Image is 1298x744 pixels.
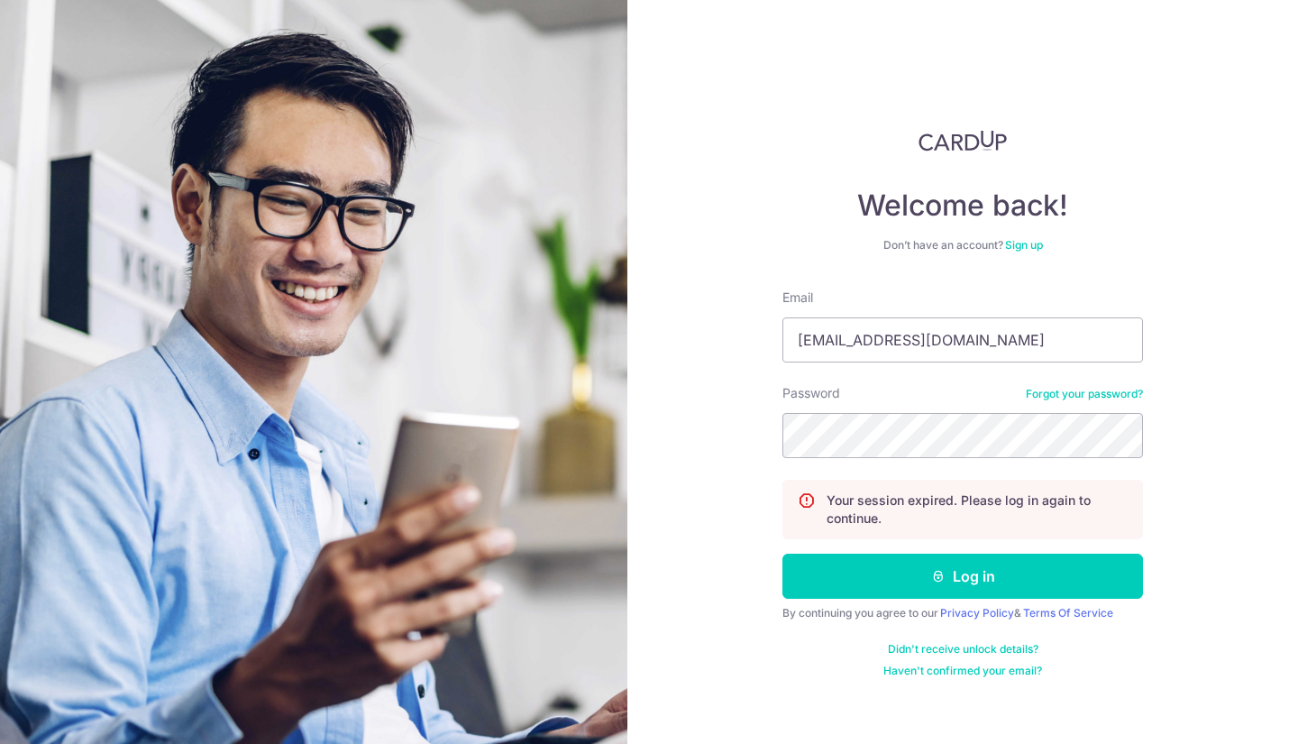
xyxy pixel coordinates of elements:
[919,130,1007,152] img: CardUp Logo
[782,606,1143,620] div: By continuing you agree to our &
[1005,238,1043,252] a: Sign up
[782,554,1143,599] button: Log in
[782,317,1143,363] input: Enter your Email
[782,384,840,402] label: Password
[883,664,1042,678] a: Haven't confirmed your email?
[888,642,1038,657] a: Didn't receive unlock details?
[940,606,1014,620] a: Privacy Policy
[827,491,1128,528] p: Your session expired. Please log in again to continue.
[782,188,1143,224] h4: Welcome back!
[1026,387,1143,401] a: Forgot your password?
[782,238,1143,253] div: Don’t have an account?
[1023,606,1113,620] a: Terms Of Service
[782,289,813,307] label: Email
